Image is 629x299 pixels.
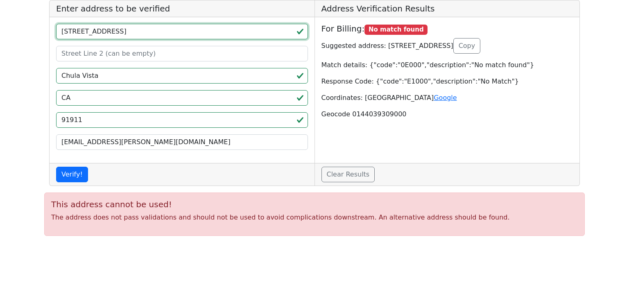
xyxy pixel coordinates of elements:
[321,77,573,86] p: Response Code: {"code":"E1000","description":"No Match"}
[321,38,573,54] p: Suggested address: [STREET_ADDRESS]
[50,0,314,17] h5: Enter address to be verified
[321,60,573,70] p: Match details: {"code":"0E000","description":"No match found"}
[364,25,428,35] span: No match found
[56,134,308,150] input: Your Email
[56,90,308,106] input: 2-Letter State
[56,112,308,128] input: ZIP code 5 or 5+4
[56,46,308,61] input: Street Line 2 (can be empty)
[56,24,308,39] input: Street Line 1
[321,109,573,119] p: Geocode 0144039309000
[321,93,573,103] p: Coordinates: [GEOGRAPHIC_DATA]
[51,213,578,222] p: The address does not pass validations and should not be used to avoid complications downstream. A...
[434,94,457,102] a: Google
[56,167,88,182] button: Verify!
[453,38,481,54] button: Copy
[56,68,308,84] input: City
[321,24,573,35] h5: For Billing:
[315,0,580,17] h5: Address Verification Results
[321,167,375,182] a: Clear Results
[51,199,578,209] h5: This address cannot be used!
